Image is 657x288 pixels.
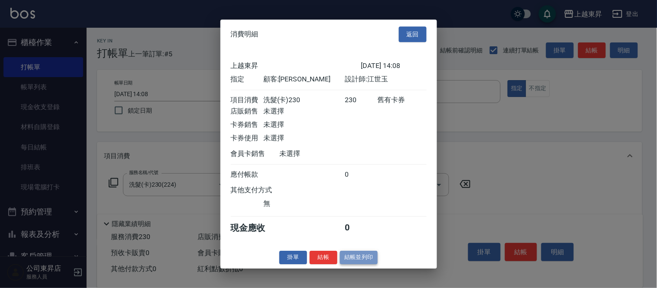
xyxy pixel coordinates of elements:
[345,75,426,84] div: 設計師: 江世玉
[231,170,263,179] div: 應付帳款
[340,251,378,264] button: 結帳並列印
[345,170,377,179] div: 0
[345,96,377,105] div: 230
[231,149,280,159] div: 會員卡銷售
[280,149,361,159] div: 未選擇
[231,61,361,71] div: 上越東昇
[263,96,345,105] div: 洗髮(卡)230
[231,96,263,105] div: 項目消費
[310,251,337,264] button: 結帳
[231,30,259,39] span: 消費明細
[377,96,426,105] div: 舊有卡券
[231,120,263,129] div: 卡券銷售
[231,107,263,116] div: 店販銷售
[263,107,345,116] div: 未選擇
[345,222,377,234] div: 0
[231,222,280,234] div: 現金應收
[263,199,345,208] div: 無
[361,61,427,71] div: [DATE] 14:08
[231,75,263,84] div: 指定
[279,251,307,264] button: 掛單
[399,26,427,42] button: 返回
[231,134,263,143] div: 卡券使用
[263,120,345,129] div: 未選擇
[263,134,345,143] div: 未選擇
[263,75,345,84] div: 顧客: [PERSON_NAME]
[231,186,296,195] div: 其他支付方式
